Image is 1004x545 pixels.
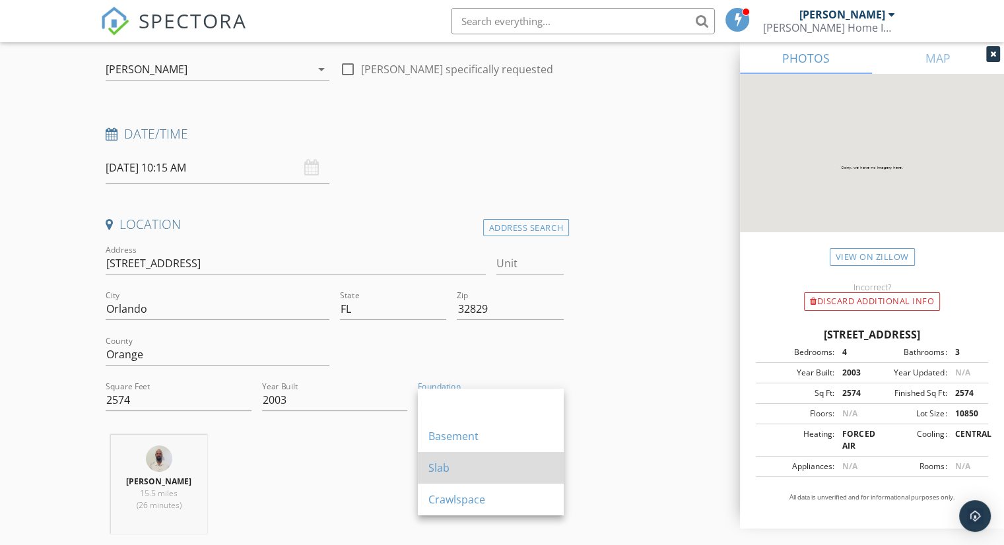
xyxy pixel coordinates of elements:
[947,408,984,420] div: 10850
[760,408,834,420] div: Floors:
[137,499,182,511] span: (26 minutes)
[830,248,915,266] a: View on Zillow
[872,387,947,399] div: Finished Sq Ft:
[954,367,970,378] span: N/A
[947,346,984,358] div: 3
[799,8,885,21] div: [PERSON_NAME]
[106,152,329,184] input: Select date
[760,346,834,358] div: Bedrooms:
[760,367,834,379] div: Year Built:
[100,7,129,36] img: The Best Home Inspection Software - Spectora
[760,387,834,399] div: Sq Ft:
[146,445,172,472] img: head_shot.jpg
[483,219,569,237] div: Address Search
[139,7,247,34] span: SPECTORA
[872,42,1004,74] a: MAP
[740,282,1004,292] div: Incorrect?
[763,21,895,34] div: Downing Home Inspection
[872,346,947,358] div: Bathrooms:
[361,63,553,76] label: [PERSON_NAME] specifically requested
[756,327,988,342] div: [STREET_ADDRESS]
[428,460,553,476] div: Slab
[451,8,715,34] input: Search everything...
[872,428,947,452] div: Cooling:
[760,461,834,472] div: Appliances:
[842,408,857,419] span: N/A
[100,18,247,46] a: SPECTORA
[106,216,564,233] h4: Location
[834,387,872,399] div: 2574
[834,428,872,452] div: FORCED AIR
[947,428,984,452] div: CENTRAL
[428,428,553,444] div: Basement
[834,367,872,379] div: 2003
[760,428,834,452] div: Heating:
[140,488,178,499] span: 15.5 miles
[314,61,329,77] i: arrow_drop_down
[959,500,991,532] div: Open Intercom Messenger
[947,387,984,399] div: 2574
[954,461,970,472] span: N/A
[428,492,553,507] div: Crawlspace
[106,125,564,143] h4: Date/Time
[834,346,872,358] div: 4
[740,74,1004,264] img: streetview
[842,461,857,472] span: N/A
[106,63,187,75] div: [PERSON_NAME]
[872,367,947,379] div: Year Updated:
[804,292,940,311] div: Discard Additional info
[756,493,988,502] p: All data is unverified and for informational purposes only.
[740,42,872,74] a: PHOTOS
[872,461,947,472] div: Rooms:
[126,476,191,487] strong: [PERSON_NAME]
[872,408,947,420] div: Lot Size:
